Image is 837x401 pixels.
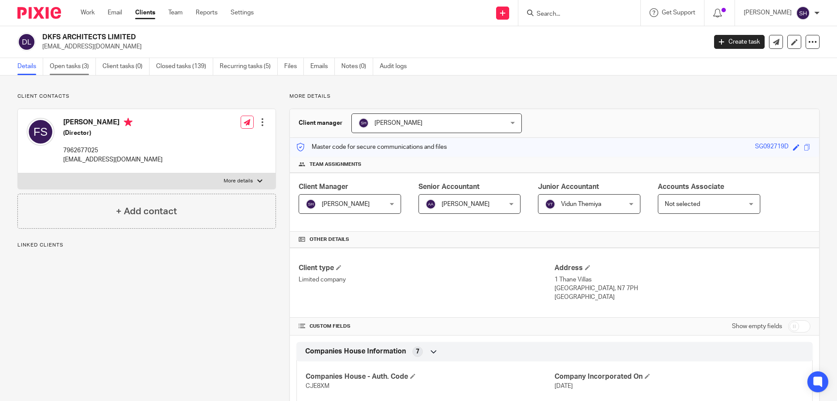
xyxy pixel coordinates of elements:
span: Accounts Associate [658,183,724,190]
p: Master code for secure communications and files [296,143,447,151]
img: Pixie [17,7,61,19]
a: Notes (0) [341,58,373,75]
i: Primary [124,118,133,127]
p: [PERSON_NAME] [744,8,792,17]
span: [PERSON_NAME] [322,201,370,207]
span: [DATE] [555,383,573,389]
p: More details [289,93,820,100]
a: Team [168,8,183,17]
span: Client Manager [299,183,348,190]
a: Settings [231,8,254,17]
span: Get Support [662,10,695,16]
span: Vidun Themiya [561,201,601,207]
span: Not selected [665,201,700,207]
h5: (Director) [63,129,163,137]
a: Closed tasks (139) [156,58,213,75]
h4: Company Incorporated On [555,372,803,381]
span: Senior Accountant [418,183,480,190]
p: 1 Thane Villas [555,275,810,284]
p: [GEOGRAPHIC_DATA] [555,293,810,302]
span: Other details [310,236,349,243]
span: CJE8XM [306,383,330,389]
span: Junior Accountant [538,183,599,190]
a: Open tasks (3) [50,58,96,75]
img: svg%3E [306,199,316,209]
h4: CUSTOM FIELDS [299,323,555,330]
h4: Companies House - Auth. Code [306,372,555,381]
a: Clients [135,8,155,17]
p: 7962677025 [63,146,163,155]
input: Search [536,10,614,18]
h4: Address [555,264,810,273]
span: Team assignments [310,161,361,168]
a: Work [81,8,95,17]
p: Client contacts [17,93,276,100]
h2: DKFS ARCHITECTS LIMITED [42,33,569,42]
a: Client tasks (0) [102,58,150,75]
p: [GEOGRAPHIC_DATA], N7 7PH [555,284,810,293]
h4: Client type [299,264,555,273]
label: Show empty fields [732,322,782,331]
img: svg%3E [796,6,810,20]
h3: Client manager [299,119,343,127]
a: Audit logs [380,58,413,75]
a: Create task [714,35,765,49]
p: More details [224,178,253,185]
img: svg%3E [27,118,54,146]
span: 7 [416,347,419,356]
p: [EMAIL_ADDRESS][DOMAIN_NAME] [63,155,163,164]
p: Limited company [299,275,555,284]
h4: + Add contact [116,205,177,218]
span: Companies House Information [305,347,406,356]
p: Linked clients [17,242,276,249]
span: [PERSON_NAME] [442,201,490,207]
img: svg%3E [425,199,436,209]
span: [PERSON_NAME] [374,120,422,126]
a: Details [17,58,43,75]
a: Recurring tasks (5) [220,58,278,75]
a: Files [284,58,304,75]
img: svg%3E [358,118,369,128]
p: [EMAIL_ADDRESS][DOMAIN_NAME] [42,42,701,51]
h4: [PERSON_NAME] [63,118,163,129]
img: svg%3E [545,199,555,209]
a: Reports [196,8,218,17]
div: SG092719D [755,142,789,152]
a: Emails [310,58,335,75]
img: svg%3E [17,33,36,51]
a: Email [108,8,122,17]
